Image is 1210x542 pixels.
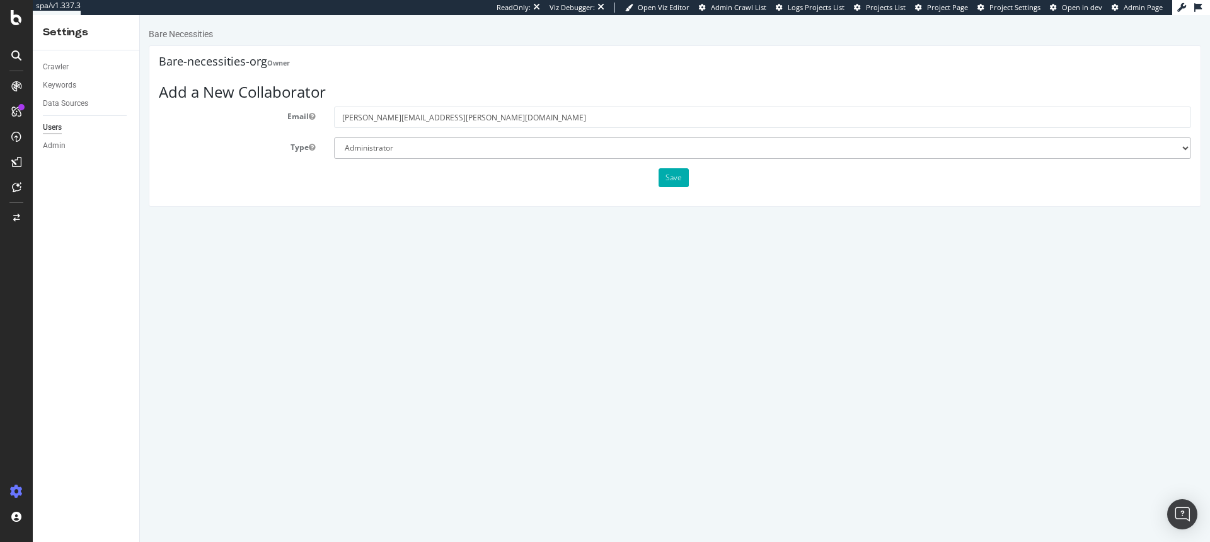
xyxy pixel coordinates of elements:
[1050,3,1102,13] a: Open in dev
[169,96,175,107] button: Email
[927,3,968,12] span: Project Page
[43,121,130,134] a: Users
[43,79,130,92] a: Keywords
[776,3,844,13] a: Logs Projects List
[1112,3,1163,13] a: Admin Page
[43,97,88,110] div: Data Sources
[43,25,129,40] div: Settings
[977,3,1040,13] a: Project Settings
[43,139,66,153] div: Admin
[550,3,595,13] div: Viz Debugger:
[989,3,1040,12] span: Project Settings
[43,121,62,134] div: Users
[43,139,130,153] a: Admin
[19,69,1051,85] h3: Add a New Collaborator
[1167,499,1197,529] div: Open Intercom Messenger
[854,3,906,13] a: Projects List
[19,40,1051,53] h4: Bare-necessities-org
[1124,3,1163,12] span: Admin Page
[1062,3,1102,12] span: Open in dev
[699,3,766,13] a: Admin Crawl List
[625,3,689,13] a: Open Viz Editor
[866,3,906,12] span: Projects List
[711,3,766,12] span: Admin Crawl List
[788,3,844,12] span: Logs Projects List
[9,91,185,107] label: Email
[43,61,130,74] a: Crawler
[915,3,968,13] a: Project Page
[9,122,185,137] label: Type
[127,43,150,52] strong: Owner
[43,79,76,92] div: Keywords
[497,3,531,13] div: ReadOnly:
[169,127,175,137] button: Type
[43,61,69,74] div: Crawler
[519,153,549,172] button: Save
[9,13,73,25] div: Bare Necessities
[43,97,130,110] a: Data Sources
[638,3,689,12] span: Open Viz Editor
